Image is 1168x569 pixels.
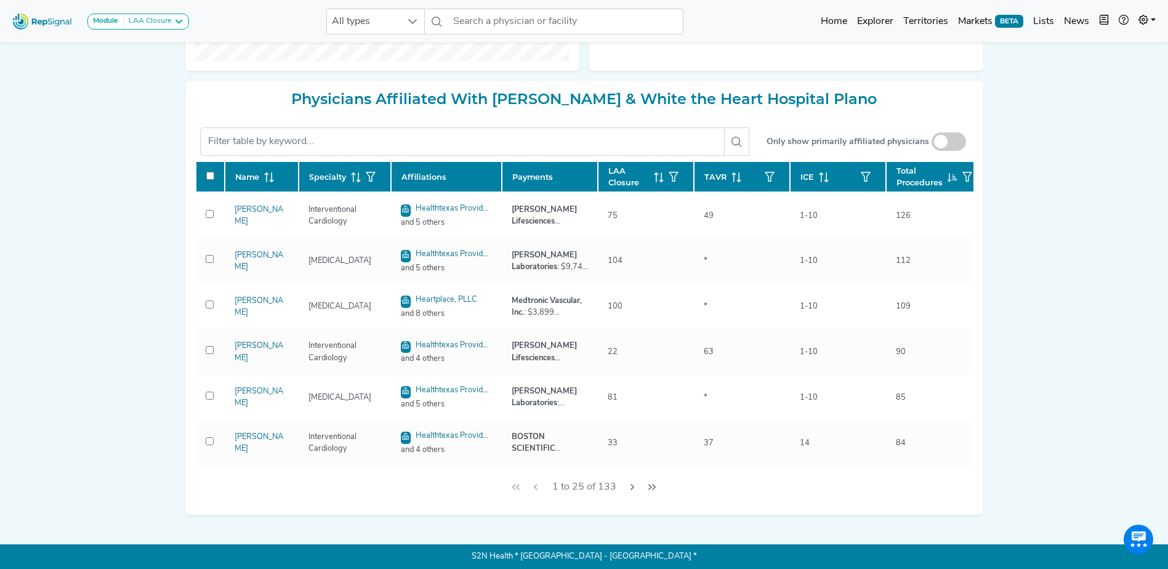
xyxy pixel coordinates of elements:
[393,262,499,274] span: and 5 others
[792,346,825,358] div: 1-10
[235,297,283,317] a: [PERSON_NAME]
[622,475,642,499] button: Next Page
[309,171,346,183] span: Specialty
[898,9,953,34] a: Territories
[301,301,379,312] div: [MEDICAL_DATA]
[401,386,491,408] a: Healthtexas Provider Network
[512,297,582,317] strong: Medtronic Vascular, Inc.
[888,210,918,222] div: 126
[235,433,283,453] a: [PERSON_NAME]
[896,165,943,188] span: Total Procedures
[600,437,625,449] div: 33
[512,171,553,183] span: Payments
[792,392,825,403] div: 1-10
[235,206,283,225] a: [PERSON_NAME]
[393,444,499,456] span: and 4 others
[995,15,1023,27] span: BETA
[608,165,649,188] span: LAA Closure
[792,301,825,312] div: 1-10
[401,341,491,363] a: Healthtexas Provider Network
[200,127,725,156] input: Filter table by keyword...
[767,135,929,148] small: Only show primarily affiliated physicians
[600,301,630,312] div: 100
[301,431,389,454] div: Interventional Cardiology
[888,255,918,267] div: 112
[696,346,721,358] div: 63
[953,9,1028,34] a: MarketsBETA
[235,171,259,183] span: Name
[600,346,625,358] div: 22
[792,210,825,222] div: 1-10
[1028,9,1059,34] a: Lists
[401,204,491,227] a: Healthtexas Provider Network
[512,342,577,373] strong: [PERSON_NAME] Lifesciences Corporation
[888,437,913,449] div: 84
[600,255,630,267] div: 104
[600,392,625,403] div: 81
[512,431,588,454] div: : $177,138
[512,251,577,271] strong: [PERSON_NAME] Laboratories
[852,9,898,34] a: Explorer
[512,340,588,363] div: : $61,881
[301,340,389,363] div: Interventional Cardiology
[512,433,571,464] strong: BOSTON SCIENTIFIC CORPORATION
[393,353,499,365] span: and 4 others
[185,544,983,569] p: S2N Health * [GEOGRAPHIC_DATA] - [GEOGRAPHIC_DATA] *
[696,437,721,449] div: 37
[93,17,118,25] strong: Module
[512,295,588,318] div: : $3,899
[792,255,825,267] div: 1-10
[301,255,379,267] div: [MEDICAL_DATA]
[401,250,491,272] a: Healthtexas Provider Network
[327,9,401,34] span: All types
[87,14,189,30] button: ModuleLAA Closure
[816,9,852,34] a: Home
[1059,9,1094,34] a: News
[792,437,817,449] div: 14
[393,217,499,228] span: and 5 others
[696,210,721,222] div: 49
[704,171,727,183] span: TAVR
[124,17,171,26] div: LAA Closure
[512,249,588,273] div: : $9,741
[512,206,577,237] strong: [PERSON_NAME] Lifesciences Corporation
[800,171,814,183] span: ICE
[235,251,283,271] a: [PERSON_NAME]
[401,432,491,454] a: Healthtexas Provider Network
[547,475,621,499] span: 1 to 25 of 133
[416,296,477,304] a: Heartplace, PLLC
[448,9,683,34] input: Search a physician or facility
[393,308,499,320] span: and 8 others
[600,210,625,222] div: 75
[642,475,662,499] button: Last Page
[393,398,499,410] span: and 5 others
[195,91,973,108] h2: Physicians Affiliated With [PERSON_NAME] & White the Heart Hospital Plano
[888,392,913,403] div: 85
[401,171,446,183] span: Affiliations
[301,204,389,227] div: Interventional Cardiology
[235,387,283,407] a: [PERSON_NAME]
[235,342,283,361] a: [PERSON_NAME]
[1094,9,1114,34] button: Intel Book
[301,392,379,403] div: [MEDICAL_DATA]
[888,346,913,358] div: 90
[888,301,918,312] div: 109
[512,385,588,409] div: : $31,966
[512,387,577,407] strong: [PERSON_NAME] Laboratories
[512,204,588,227] div: : $142,807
